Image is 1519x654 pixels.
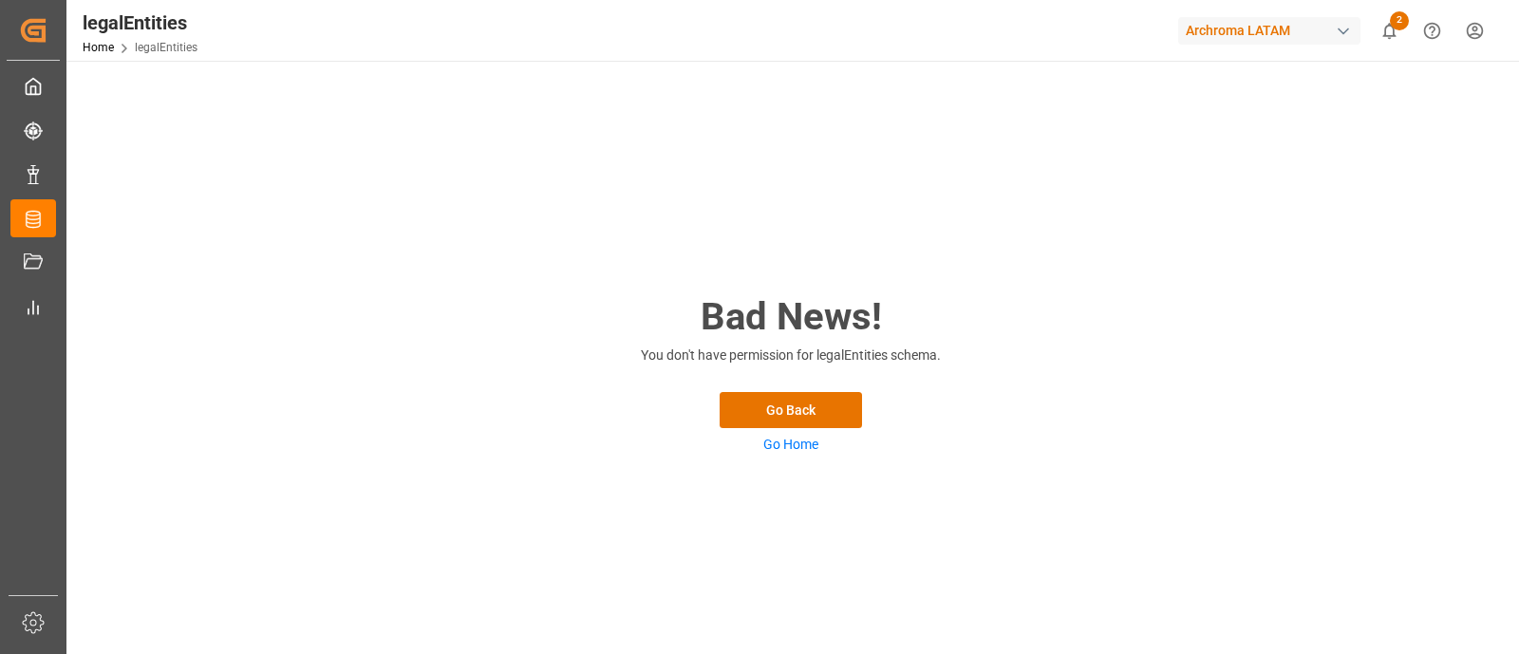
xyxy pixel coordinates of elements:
p: You don't have permission for legalEntities schema. [601,346,981,365]
button: show 2 new notifications [1368,9,1411,52]
span: 2 [1390,11,1409,30]
a: Go Home [763,437,818,452]
a: Home [83,41,114,54]
div: legalEntities [83,9,197,37]
div: Archroma LATAM [1178,17,1360,45]
button: Go Back [720,392,862,428]
button: Help Center [1411,9,1453,52]
button: Archroma LATAM [1178,12,1368,48]
h2: Bad News! [601,289,981,346]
